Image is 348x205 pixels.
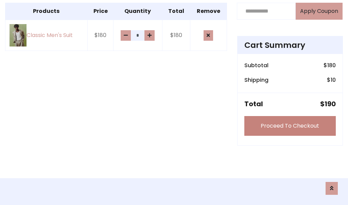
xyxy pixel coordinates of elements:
[87,3,114,20] th: Price
[162,20,190,51] td: $180
[320,100,336,108] h5: $
[244,116,336,136] a: Proceed To Checkout
[327,61,336,69] span: 180
[244,100,263,108] h5: Total
[162,3,190,20] th: Total
[325,99,336,109] span: 190
[87,20,114,51] td: $180
[244,77,268,83] h6: Shipping
[190,3,227,20] th: Remove
[244,62,268,69] h6: Subtotal
[114,3,162,20] th: Quantity
[324,62,336,69] h6: $
[331,76,336,84] span: 10
[296,3,343,20] button: Apply Coupon
[244,40,336,50] h4: Cart Summary
[10,24,83,47] a: Classic Men's Suit
[5,3,88,20] th: Products
[327,77,336,83] h6: $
